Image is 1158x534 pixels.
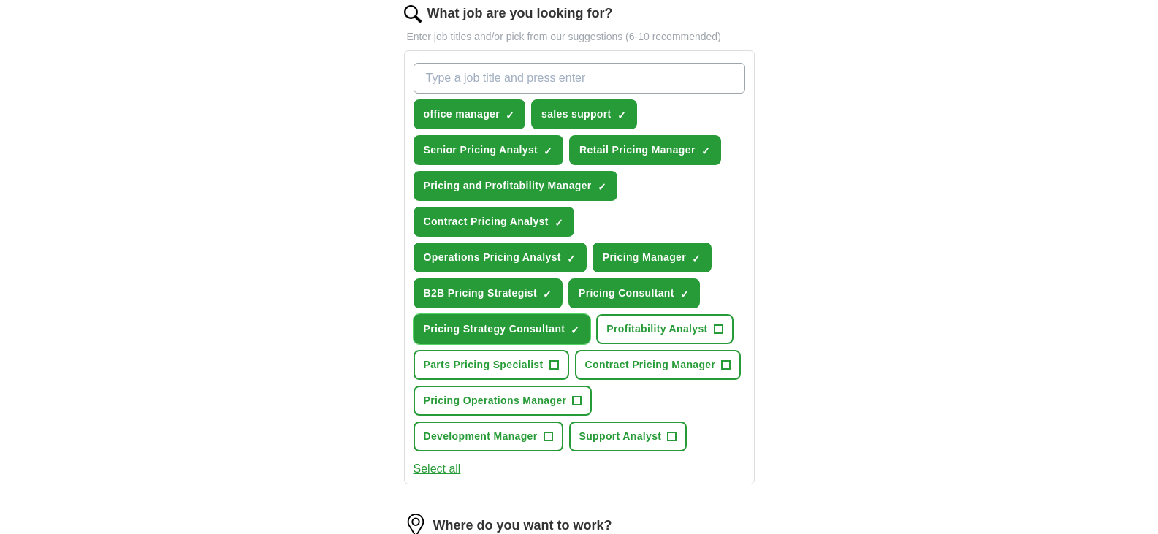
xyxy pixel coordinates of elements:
[701,145,710,157] span: ✓
[414,135,564,165] button: Senior Pricing Analyst✓
[569,135,721,165] button: Retail Pricing Manager✓
[424,321,565,337] span: Pricing Strategy Consultant
[424,142,538,158] span: Senior Pricing Analyst
[424,214,549,229] span: Contract Pricing Analyst
[603,250,686,265] span: Pricing Manager
[579,429,662,444] span: Support Analyst
[531,99,637,129] button: sales support✓
[424,286,538,301] span: B2B Pricing Strategist
[414,350,569,380] button: Parts Pricing Specialist
[692,253,701,264] span: ✓
[414,386,593,416] button: Pricing Operations Manager
[579,142,696,158] span: Retail Pricing Manager
[414,460,461,478] button: Select all
[596,314,733,344] button: Profitability Analyst
[414,243,587,272] button: Operations Pricing Analyst✓
[414,207,574,237] button: Contract Pricing Analyst✓
[414,422,563,451] button: Development Manager
[544,145,552,157] span: ✓
[424,178,592,194] span: Pricing and Profitability Manager
[571,324,579,336] span: ✓
[404,29,755,45] p: Enter job titles and/or pick from our suggestions (6-10 recommended)
[427,4,613,23] label: What job are you looking for?
[606,321,707,337] span: Profitability Analyst
[414,63,745,94] input: Type a job title and press enter
[593,243,712,272] button: Pricing Manager✓
[414,314,591,344] button: Pricing Strategy Consultant✓
[567,253,576,264] span: ✓
[680,289,689,300] span: ✓
[424,393,567,408] span: Pricing Operations Manager
[575,350,742,380] button: Contract Pricing Manager
[568,278,700,308] button: Pricing Consultant✓
[598,181,606,193] span: ✓
[543,289,552,300] span: ✓
[617,110,626,121] span: ✓
[424,357,544,373] span: Parts Pricing Specialist
[404,5,422,23] img: search.png
[424,250,561,265] span: Operations Pricing Analyst
[541,107,612,122] span: sales support
[424,429,538,444] span: Development Manager
[414,278,563,308] button: B2B Pricing Strategist✓
[414,99,526,129] button: office manager✓
[585,357,716,373] span: Contract Pricing Manager
[506,110,514,121] span: ✓
[569,422,687,451] button: Support Analyst
[579,286,674,301] span: Pricing Consultant
[555,217,563,229] span: ✓
[424,107,500,122] span: office manager
[414,171,617,201] button: Pricing and Profitability Manager✓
